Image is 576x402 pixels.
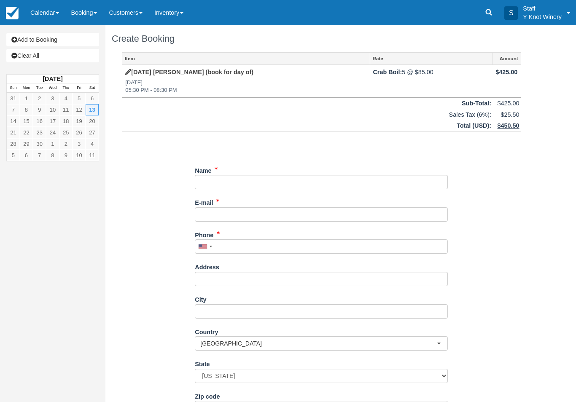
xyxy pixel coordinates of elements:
[7,150,20,161] a: 5
[46,115,59,127] a: 17
[73,127,86,138] a: 26
[86,138,99,150] a: 4
[200,339,437,348] span: [GEOGRAPHIC_DATA]
[370,65,493,98] td: 5 @ $85.00
[195,196,213,207] label: E-mail
[462,100,491,107] strong: Sub-Total:
[523,4,562,13] p: Staff
[125,79,367,94] em: [DATE] 05:30 PM - 08:30 PM
[195,336,448,351] button: [GEOGRAPHIC_DATA]
[73,93,86,104] a: 5
[370,53,493,64] a: Rate
[6,33,99,46] a: Add to Booking
[493,65,521,98] td: $425.00
[20,93,33,104] a: 1
[7,93,20,104] a: 31
[59,127,73,138] a: 25
[46,150,59,161] a: 8
[59,93,73,104] a: 4
[33,93,46,104] a: 2
[195,357,210,369] label: State
[20,127,33,138] a: 22
[46,93,59,104] a: 3
[59,83,73,93] th: Thu
[86,83,99,93] th: Sat
[7,138,20,150] a: 28
[493,53,521,64] a: Amount
[493,98,521,109] td: $425.00
[523,13,562,21] p: Y Knot Winery
[86,150,99,161] a: 11
[195,240,215,253] div: United States: +1
[122,53,370,64] a: Item
[33,127,46,138] a: 23
[43,75,62,82] strong: [DATE]
[125,69,253,75] a: [DATE] [PERSON_NAME] (book for day of)
[73,138,86,150] a: 3
[46,104,59,115] a: 10
[195,260,219,272] label: Address
[6,49,99,62] a: Clear All
[59,115,73,127] a: 18
[195,389,220,401] label: Zip code
[73,115,86,127] a: 19
[73,150,86,161] a: 10
[474,122,487,129] span: USD
[504,6,518,20] div: S
[59,138,73,150] a: 2
[6,7,19,19] img: checkfront-main-nav-mini-logo.png
[7,115,20,127] a: 14
[195,163,211,175] label: Name
[33,115,46,127] a: 16
[33,104,46,115] a: 9
[7,127,20,138] a: 21
[73,104,86,115] a: 12
[86,104,99,115] a: 13
[195,325,218,337] label: Country
[20,104,33,115] a: 8
[20,138,33,150] a: 29
[20,83,33,93] th: Mon
[7,83,20,93] th: Sun
[122,109,493,121] td: Sales Tax (6%):
[195,228,213,240] label: Phone
[59,150,73,161] a: 9
[20,150,33,161] a: 6
[112,34,531,44] h1: Create Booking
[59,104,73,115] a: 11
[497,122,519,129] u: $450.50
[73,83,86,93] th: Fri
[33,83,46,93] th: Tue
[33,150,46,161] a: 7
[457,122,491,129] strong: Total ( ):
[46,83,59,93] th: Wed
[86,93,99,104] a: 6
[195,292,206,304] label: City
[493,109,521,121] td: $25.50
[46,127,59,138] a: 24
[46,138,59,150] a: 1
[33,138,46,150] a: 30
[20,115,33,127] a: 15
[373,69,402,75] strong: Crab Boil
[86,115,99,127] a: 20
[7,104,20,115] a: 7
[86,127,99,138] a: 27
